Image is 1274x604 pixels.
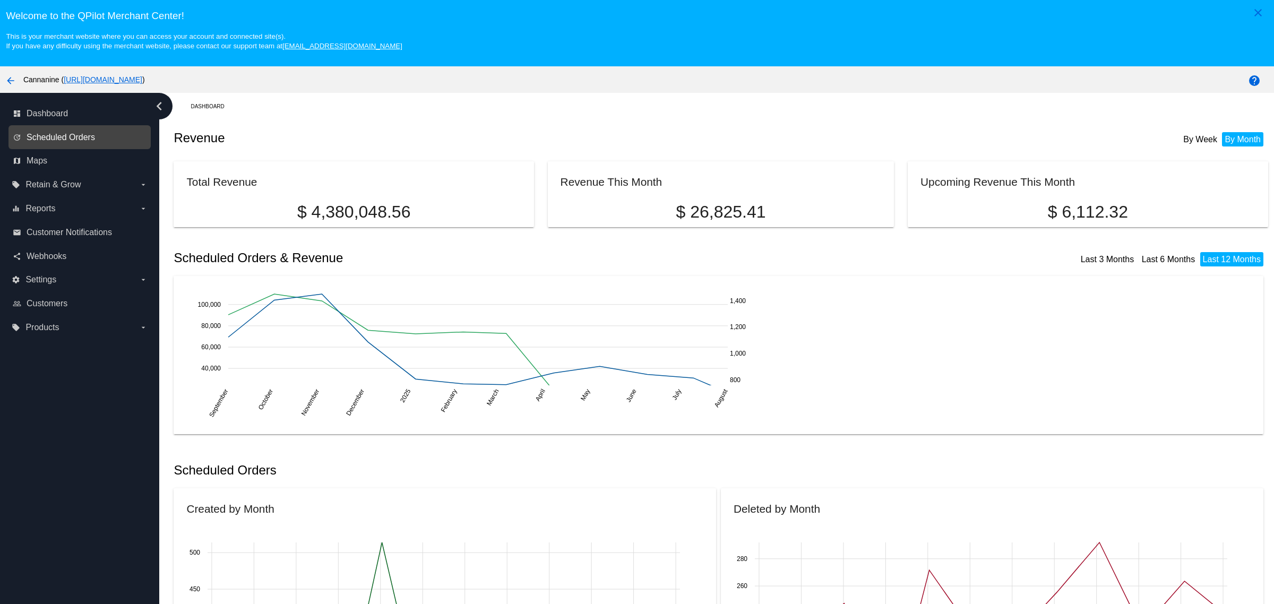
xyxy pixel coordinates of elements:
i: dashboard [13,109,21,118]
i: local_offer [12,180,20,189]
a: Dashboard [191,98,234,115]
a: Last 6 Months [1142,255,1195,264]
h2: Scheduled Orders [174,463,721,478]
text: 1,200 [730,324,746,331]
text: December [345,388,366,417]
a: Last 12 Months [1203,255,1261,264]
a: update Scheduled Orders [13,129,148,146]
h2: Revenue [174,131,721,145]
i: map [13,157,21,165]
text: April [534,388,547,403]
text: March [485,388,501,407]
h2: Scheduled Orders & Revenue [174,251,721,265]
i: arrow_drop_down [139,204,148,213]
i: arrow_drop_down [139,180,148,189]
text: 100,000 [198,301,221,308]
span: Products [25,323,59,332]
span: Customers [27,299,67,308]
text: 500 [190,549,200,556]
i: equalizer [12,204,20,213]
text: November [300,388,321,417]
text: September [208,388,230,419]
a: dashboard Dashboard [13,105,148,122]
text: August [713,387,729,409]
a: email Customer Notifications [13,224,148,241]
a: people_outline Customers [13,295,148,312]
h3: Welcome to the QPilot Merchant Center! [6,10,1268,22]
i: share [13,252,21,261]
i: settings [12,275,20,284]
a: map Maps [13,152,148,169]
h2: Upcoming Revenue This Month [920,176,1075,188]
h2: Created by Month [186,503,274,515]
span: Maps [27,156,47,166]
i: local_offer [12,323,20,332]
a: [EMAIL_ADDRESS][DOMAIN_NAME] [282,42,402,50]
h2: Revenue This Month [561,176,662,188]
i: arrow_drop_down [139,275,148,284]
p: $ 6,112.32 [920,202,1255,222]
span: Scheduled Orders [27,133,95,142]
p: $ 4,380,048.56 [186,202,521,222]
h2: Total Revenue [186,176,257,188]
a: Last 3 Months [1081,255,1134,264]
span: Webhooks [27,252,66,261]
li: By Month [1222,132,1263,146]
text: 40,000 [202,365,221,372]
a: [URL][DOMAIN_NAME] [64,75,142,84]
li: By Week [1181,132,1220,146]
mat-icon: arrow_back [4,74,17,87]
text: May [579,388,591,402]
text: February [440,388,459,414]
span: Retain & Grow [25,180,81,189]
i: email [13,228,21,237]
i: arrow_drop_down [139,323,148,332]
i: people_outline [13,299,21,308]
text: 1,000 [730,350,746,357]
text: 450 [190,585,200,593]
small: This is your merchant website where you can access your account and connected site(s). If you hav... [6,32,402,50]
span: Dashboard [27,109,68,118]
text: 280 [737,555,747,562]
text: October [257,388,274,411]
a: share Webhooks [13,248,148,265]
mat-icon: help [1248,74,1261,87]
i: update [13,133,21,142]
h2: Deleted by Month [734,503,820,515]
text: 1,400 [730,297,746,305]
text: 260 [737,582,747,590]
span: Cannanine ( ) [23,75,145,84]
p: $ 26,825.41 [561,202,882,222]
text: July [671,388,683,401]
i: chevron_left [151,98,168,115]
span: Reports [25,204,55,213]
text: 60,000 [202,343,221,351]
mat-icon: close [1252,6,1264,19]
text: 800 [730,376,741,384]
text: 80,000 [202,322,221,330]
span: Customer Notifications [27,228,112,237]
text: 2025 [399,387,412,403]
text: June [625,387,638,403]
span: Settings [25,275,56,284]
